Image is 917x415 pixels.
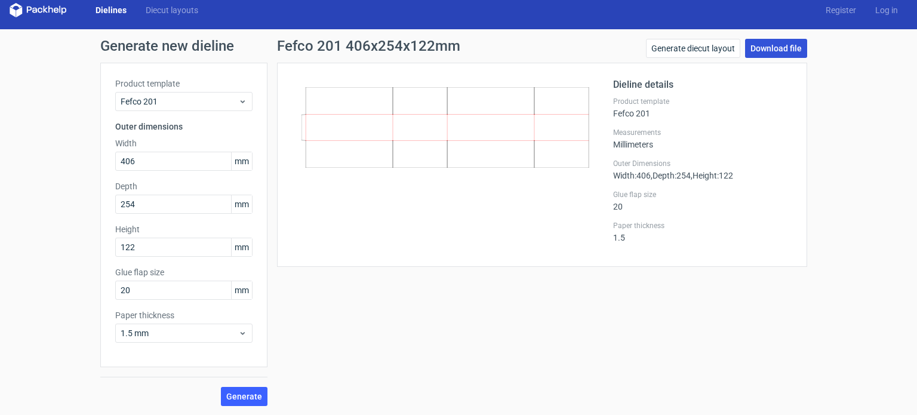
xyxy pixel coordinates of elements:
[613,221,792,230] label: Paper thickness
[115,137,253,149] label: Width
[613,128,792,137] label: Measurements
[613,97,792,118] div: Fefco 201
[121,327,238,339] span: 1.5 mm
[121,96,238,107] span: Fefco 201
[231,238,252,256] span: mm
[136,4,208,16] a: Diecut layouts
[100,39,817,53] h1: Generate new dieline
[613,128,792,149] div: Millimeters
[115,78,253,90] label: Product template
[745,39,807,58] a: Download file
[115,180,253,192] label: Depth
[613,190,792,199] label: Glue flap size
[221,387,267,406] button: Generate
[115,266,253,278] label: Glue flap size
[613,97,792,106] label: Product template
[277,39,460,53] h1: Fefco 201 406x254x122mm
[231,195,252,213] span: mm
[231,281,252,299] span: mm
[646,39,740,58] a: Generate diecut layout
[613,190,792,211] div: 20
[115,223,253,235] label: Height
[866,4,907,16] a: Log in
[613,171,651,180] span: Width : 406
[226,392,262,401] span: Generate
[816,4,866,16] a: Register
[613,159,792,168] label: Outer Dimensions
[86,4,136,16] a: Dielines
[613,221,792,242] div: 1.5
[613,78,792,92] h2: Dieline details
[231,152,252,170] span: mm
[691,171,733,180] span: , Height : 122
[115,121,253,133] h3: Outer dimensions
[651,171,691,180] span: , Depth : 254
[115,309,253,321] label: Paper thickness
